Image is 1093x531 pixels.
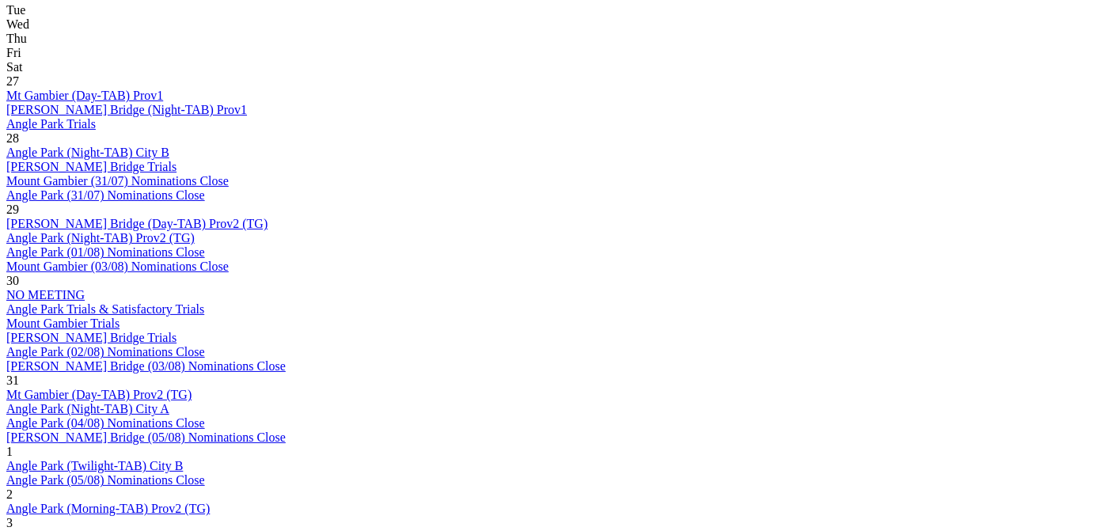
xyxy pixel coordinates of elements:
[6,274,19,287] span: 30
[6,302,204,316] a: Angle Park Trials & Satisfactory Trials
[6,459,183,472] a: Angle Park (Twilight-TAB) City B
[6,160,176,173] a: [PERSON_NAME] Bridge Trials
[6,3,1087,17] div: Tue
[6,445,13,458] span: 1
[6,260,229,273] a: Mount Gambier (03/08) Nominations Close
[6,117,96,131] a: Angle Park Trials
[6,317,120,330] a: Mount Gambier Trials
[6,131,19,145] span: 28
[6,245,205,259] a: Angle Park (01/08) Nominations Close
[6,416,205,430] a: Angle Park (04/08) Nominations Close
[6,473,205,487] a: Angle Park (05/08) Nominations Close
[6,388,192,401] a: Mt Gambier (Day-TAB) Prov2 (TG)
[6,345,205,358] a: Angle Park (02/08) Nominations Close
[6,146,169,159] a: Angle Park (Night-TAB) City B
[6,32,1087,46] div: Thu
[6,430,286,444] a: [PERSON_NAME] Bridge (05/08) Nominations Close
[6,17,1087,32] div: Wed
[6,217,268,230] a: [PERSON_NAME] Bridge (Day-TAB) Prov2 (TG)
[6,487,13,501] span: 2
[6,103,247,116] a: [PERSON_NAME] Bridge (Night-TAB) Prov1
[6,46,1087,60] div: Fri
[6,74,19,88] span: 27
[6,502,210,515] a: Angle Park (Morning-TAB) Prov2 (TG)
[6,331,176,344] a: [PERSON_NAME] Bridge Trials
[6,516,13,529] span: 3
[6,60,1087,74] div: Sat
[6,374,19,387] span: 31
[6,89,163,102] a: Mt Gambier (Day-TAB) Prov1
[6,188,205,202] a: Angle Park (31/07) Nominations Close
[6,402,169,415] a: Angle Park (Night-TAB) City A
[6,359,286,373] a: [PERSON_NAME] Bridge (03/08) Nominations Close
[6,174,229,188] a: Mount Gambier (31/07) Nominations Close
[6,203,19,216] span: 29
[6,231,195,245] a: Angle Park (Night-TAB) Prov2 (TG)
[6,288,85,302] a: NO MEETING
